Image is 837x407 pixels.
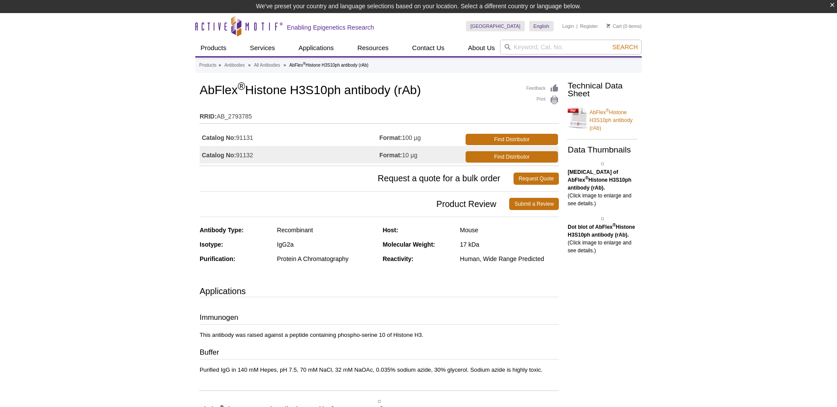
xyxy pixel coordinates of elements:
a: Feedback [526,84,559,93]
strong: RRID: [200,112,217,120]
a: [GEOGRAPHIC_DATA] [466,21,525,31]
sup: ® [303,61,306,66]
h3: Immunogen [200,312,559,325]
h2: Enabling Epigenetics Research [287,24,374,31]
div: Recombinant [277,226,376,234]
a: AbFlex®Histone H3S10ph antibody (rAb) [568,103,637,132]
sup: ® [238,81,245,92]
b: Dot blot of AbFlex Histone H3S10ph antibody (rAb). [568,224,635,238]
strong: Format: [379,134,402,142]
a: Register [580,23,598,29]
a: Products [195,40,231,56]
h2: Technical Data Sheet [568,82,637,98]
li: (0 items) [606,21,642,31]
h3: Buffer [200,347,559,360]
h1: AbFlex Histone H3S10ph antibody (rAb) [200,84,559,98]
p: Purified IgG in 140 mM Hepes, pH 7.5, 70 mM NaCl, 32 mM NaOAc, 0.035% sodium azide, 30% glycerol.... [200,366,559,374]
li: AbFlex Histone H3S10ph antibody (rAb) [289,63,368,68]
div: Protein A Chromatography [277,255,376,263]
img: AbFlex<sup>®</sup> Histone H3S10ph antibody (rAb) tested by Western blot. [601,163,604,165]
p: (Click image to enlarge and see details.) [568,168,637,207]
a: Find Distributor [466,134,558,145]
a: Products [199,61,216,69]
h2: Data Thumbnails [568,146,637,154]
strong: Catalog No: [202,151,236,159]
div: 17 kDa [460,241,559,248]
img: AbFlex<sup>®</sup> Histone H3S10ph antibody (rAb) tested by dot blot analysis. [601,217,604,220]
img: Your Cart [606,24,610,28]
td: 100 µg [379,129,464,146]
td: 91131 [200,129,379,146]
strong: Isotype: [200,241,223,248]
span: Product Review [200,198,509,210]
td: 10 µg [379,146,464,163]
li: | [576,21,578,31]
strong: Molecular Weight: [383,241,435,248]
a: English [529,21,554,31]
strong: Reactivity: [383,255,414,262]
b: [MEDICAL_DATA] of AbFlex Histone H3S10ph antibody (rAb). [568,169,631,191]
td: 91132 [200,146,379,163]
a: Request Quote [514,173,559,185]
a: Find Distributor [466,151,558,163]
li: » [283,63,286,68]
li: » [218,63,221,68]
strong: Format: [379,151,402,159]
strong: Purification: [200,255,235,262]
span: Request a quote for a bulk order [200,173,514,185]
a: Antibodies [225,61,245,69]
a: About Us [463,40,500,56]
h3: Applications [200,285,559,298]
sup: ® [612,223,616,227]
p: This antibody was raised against a peptide containing phospho-serine 10 of Histone H3. [200,331,559,339]
a: All Antibodies [254,61,280,69]
a: Applications [293,40,339,56]
strong: Catalog No: [202,134,236,142]
button: Search [610,43,640,51]
img: AbFlex<sup>®</sup> Histone H3S10ph antibody (rAb) tested by Western blot. [378,400,381,403]
a: Submit a Review [509,198,559,210]
p: (Click image to enlarge and see details.) [568,223,637,254]
li: » [248,63,251,68]
a: Login [562,23,574,29]
div: Human, Wide Range Predicted [460,255,559,263]
td: AB_2793785 [200,107,559,121]
a: Cart [606,23,622,29]
input: Keyword, Cat. No. [500,40,642,54]
sup: ® [606,108,609,113]
a: Services [245,40,280,56]
strong: Host: [383,227,398,234]
strong: Antibody Type: [200,227,244,234]
a: Contact Us [407,40,449,56]
a: Resources [352,40,394,56]
span: Search [612,44,638,51]
sup: ® [585,176,588,180]
a: Print [526,95,559,105]
div: Mouse [460,226,559,234]
div: IgG2a [277,241,376,248]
